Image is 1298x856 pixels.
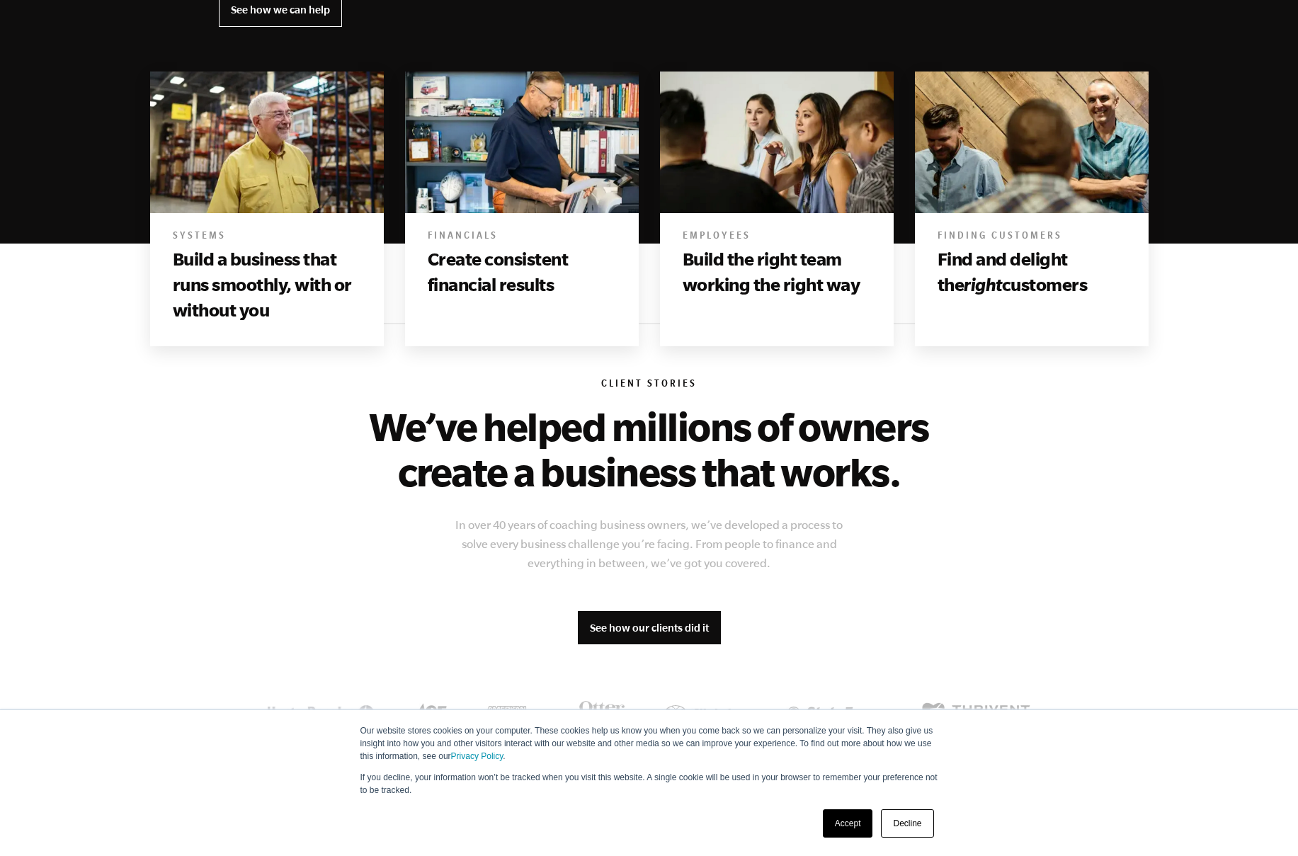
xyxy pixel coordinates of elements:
[405,71,639,213] img: beyond the e myth, e-myth, the e myth
[569,701,625,725] img: OtterBox Logo
[660,71,894,213] img: Books include beyond the e myth, e-myth, the e myth
[964,274,1002,295] i: right
[783,707,882,720] img: State Farm Logo
[268,705,374,721] img: McDonalds Logo
[150,71,384,213] img: beyond the e myth, e-myth, the e myth, e myth revisited
[938,230,1126,244] h6: Finding Customers
[348,404,951,494] h2: We’ve helped millions of owners create a business that works.
[360,771,938,797] p: If you decline, your information won’t be tracked when you visit this website. A single cookie wi...
[360,724,938,763] p: Our website stores cookies on your computer. These cookies help us know you when you come back so...
[578,611,721,645] a: See how our clients did it
[823,809,873,838] a: Accept
[444,515,855,573] p: In over 40 years of coaching business owners, we’ve developed a process to solve every business c...
[173,230,361,244] h6: Systems
[428,230,616,244] h6: Financials
[881,809,933,838] a: Decline
[414,703,447,724] img: Ace Harware Logo
[428,246,616,298] h3: Create consistent financial results
[219,378,1080,392] h6: Client Stories
[451,751,503,761] a: Privacy Policy
[486,706,530,721] img: American Express Logo
[938,246,1126,298] h3: Find and delight the customers
[173,246,361,324] h3: Build a business that runs smoothly, with or without you
[664,705,744,721] img: Allstate Logo
[683,246,871,298] h3: Build the right team working the right way
[683,230,871,244] h6: Employees
[922,702,1030,724] img: Thrivent Financial Logo
[915,71,1149,213] img: Books include beyond the e myth, e-myth, the e myth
